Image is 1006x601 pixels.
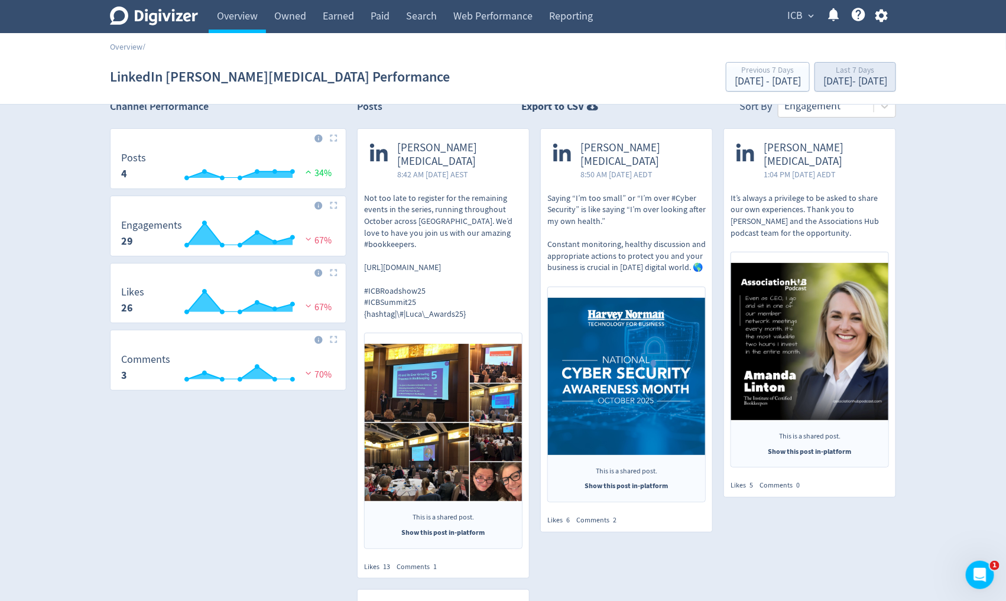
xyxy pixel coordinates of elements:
p: Not too late to register for the remaining events in the series, running throughout October acros... [364,193,523,320]
button: Last 7 Days[DATE]- [DATE] [814,62,896,92]
span: 13 [383,562,390,571]
span: 0 [796,480,800,490]
img: Placeholder [330,134,338,142]
img: negative-performance.svg [303,301,314,310]
div: Sort By [739,99,772,118]
span: 67% [303,235,332,246]
img: https://media.cf.digivizer.com/images/linkedin-139146610-urn:li:share:7381509865292279809-64e1605... [731,263,888,420]
svg: Comments 3 [115,354,341,385]
dt: Comments [121,353,170,366]
span: [PERSON_NAME][MEDICAL_DATA] [764,141,883,168]
div: Likes [731,480,760,490]
span: 5 [749,480,753,490]
a: [PERSON_NAME][MEDICAL_DATA]1:04 PM [DATE] AEDTIt’s always a privilege to be asked to share our ow... [724,129,895,424]
button: Previous 7 Days[DATE] - [DATE] [726,62,810,92]
span: 1:04 PM [DATE] AEDT [764,168,883,180]
div: Likes [547,515,576,525]
h2: Posts [357,99,382,118]
dt: Likes [121,285,144,299]
span: / [142,41,145,52]
strong: 4 [121,167,127,181]
dt: Posts [121,151,146,165]
strong: 26 [121,301,133,315]
span: [PERSON_NAME][MEDICAL_DATA] [397,141,517,168]
img: https://media.cf.digivizer.com/images/linkedin-139146610-urn:li:share:7380720990353489920-21bdc43... [548,298,705,455]
img: Placeholder [330,202,338,209]
button: ICB [783,7,817,25]
span: ICB [787,7,803,25]
span: 8:42 AM [DATE] AEST [397,168,517,180]
span: 1 [433,562,437,571]
a: Overview [110,41,142,52]
span: 1 [990,561,999,570]
strong: 29 [121,234,133,248]
p: Saying “I’m too small” or “I’m over #Cyber Security” is like saying “I’m over looking after my ow... [547,193,706,274]
div: Previous 7 Days [735,66,801,76]
svg: Engagements 29 [115,220,341,251]
div: This is a shared post. [559,466,695,482]
strong: Export to CSV [522,99,585,114]
img: positive-performance.svg [303,167,314,176]
strong: 3 [121,368,127,382]
img: Placeholder [330,269,338,277]
h1: LinkedIn [PERSON_NAME][MEDICAL_DATA] Performance [110,58,450,96]
img: https://media.cf.digivizer.com/images/linkedin-139146610-urn:li:share:7379646895079505920-5cda0a4... [365,344,522,501]
span: 70% [303,369,332,381]
svg: Posts 4 [115,152,341,184]
div: Comments [760,480,806,490]
span: 2 [613,515,616,525]
div: Show this post in-platform [559,481,695,491]
div: Comments [576,515,623,525]
span: 67% [303,301,332,313]
svg: Likes 26 [115,287,341,318]
p: It’s always a privilege to be asked to share our own experiences. Thank you to [PERSON_NAME] and ... [731,193,889,239]
a: [PERSON_NAME][MEDICAL_DATA]8:42 AM [DATE] AESTNot too late to register for the remaining events i... [358,129,529,505]
span: 6 [566,515,570,525]
h2: Channel Performance [110,99,346,114]
div: Show this post in-platform [742,447,878,457]
span: 34% [303,167,332,179]
div: [DATE] - [DATE] [823,76,887,87]
div: Show this post in-platform [375,528,511,538]
img: negative-performance.svg [303,369,314,378]
span: [PERSON_NAME][MEDICAL_DATA] [580,141,700,168]
div: Likes [364,562,397,572]
img: negative-performance.svg [303,235,314,243]
div: Comments [397,562,443,572]
span: expand_more [806,11,816,21]
span: 8:50 AM [DATE] AEDT [580,168,700,180]
img: Placeholder [330,336,338,343]
dt: Engagements [121,219,182,232]
a: [PERSON_NAME][MEDICAL_DATA]8:50 AM [DATE] AEDTSaying “I’m too small” or “I’m over #Cyber Security... [541,129,712,459]
iframe: Intercom live chat [966,561,994,589]
div: Last 7 Days [823,66,887,76]
div: This is a shared post. [375,512,511,528]
div: [DATE] - [DATE] [735,76,801,87]
div: This is a shared post. [742,431,878,447]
